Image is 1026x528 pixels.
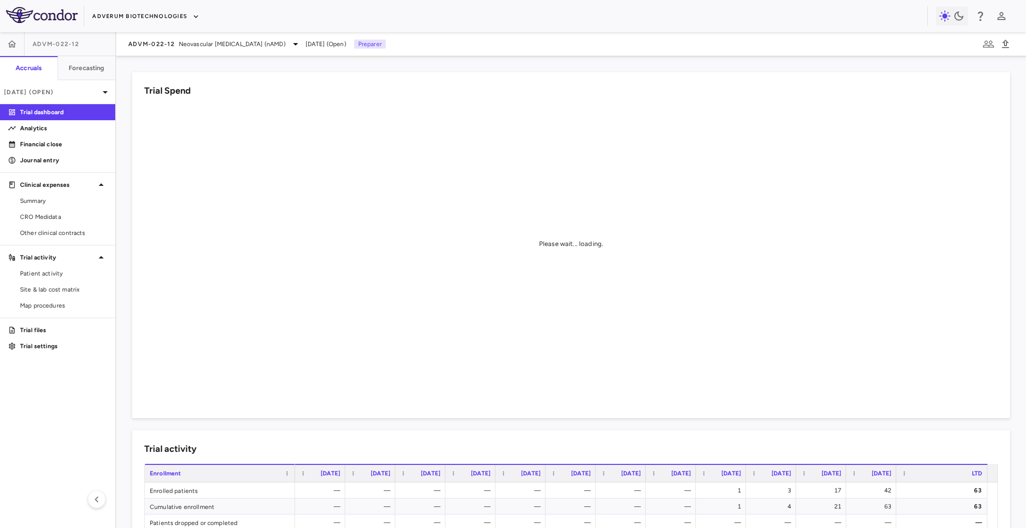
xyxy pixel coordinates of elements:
[655,498,691,514] div: —
[721,470,741,477] span: [DATE]
[905,482,982,498] div: 63
[20,124,107,133] p: Analytics
[306,40,346,49] span: [DATE] (Open)
[20,228,107,237] span: Other clinical contracts
[144,84,191,98] h6: Trial Spend
[354,482,390,498] div: —
[321,470,340,477] span: [DATE]
[20,342,107,351] p: Trial settings
[755,498,791,514] div: 4
[805,498,841,514] div: 21
[20,156,107,165] p: Journal entry
[92,9,199,25] button: Adverum Biotechnologies
[454,482,490,498] div: —
[128,40,175,48] span: ADVM-022-12
[504,498,541,514] div: —
[404,498,440,514] div: —
[6,7,78,23] img: logo-full-SnFGN8VE.png
[20,269,107,278] span: Patient activity
[972,470,982,477] span: LTD
[855,498,891,514] div: 63
[20,140,107,149] p: Financial close
[404,482,440,498] div: —
[144,442,196,456] h6: Trial activity
[304,482,340,498] div: —
[371,470,390,477] span: [DATE]
[655,482,691,498] div: —
[145,482,295,498] div: Enrolled patients
[772,470,791,477] span: [DATE]
[421,470,440,477] span: [DATE]
[555,498,591,514] div: —
[20,196,107,205] span: Summary
[539,239,603,248] div: Please wait... loading.
[805,482,841,498] div: 17
[621,470,641,477] span: [DATE]
[555,482,591,498] div: —
[855,482,891,498] div: 42
[822,470,841,477] span: [DATE]
[16,64,42,73] h6: Accruals
[150,470,181,477] span: Enrollment
[605,498,641,514] div: —
[454,498,490,514] div: —
[145,498,295,514] div: Cumulative enrollment
[521,470,541,477] span: [DATE]
[605,482,641,498] div: —
[20,180,95,189] p: Clinical expenses
[20,301,107,310] span: Map procedures
[872,470,891,477] span: [DATE]
[179,40,286,49] span: Neovascular [MEDICAL_DATA] (nAMD)
[571,470,591,477] span: [DATE]
[20,326,107,335] p: Trial files
[354,498,390,514] div: —
[755,482,791,498] div: 3
[20,253,95,262] p: Trial activity
[354,40,386,49] p: Preparer
[69,64,105,73] h6: Forecasting
[705,498,741,514] div: 1
[20,285,107,294] span: Site & lab cost matrix
[304,498,340,514] div: —
[705,482,741,498] div: 1
[471,470,490,477] span: [DATE]
[20,108,107,117] p: Trial dashboard
[905,498,982,514] div: 63
[33,40,79,48] span: ADVM-022-12
[20,212,107,221] span: CRO Medidata
[504,482,541,498] div: —
[4,88,99,97] p: [DATE] (Open)
[671,470,691,477] span: [DATE]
